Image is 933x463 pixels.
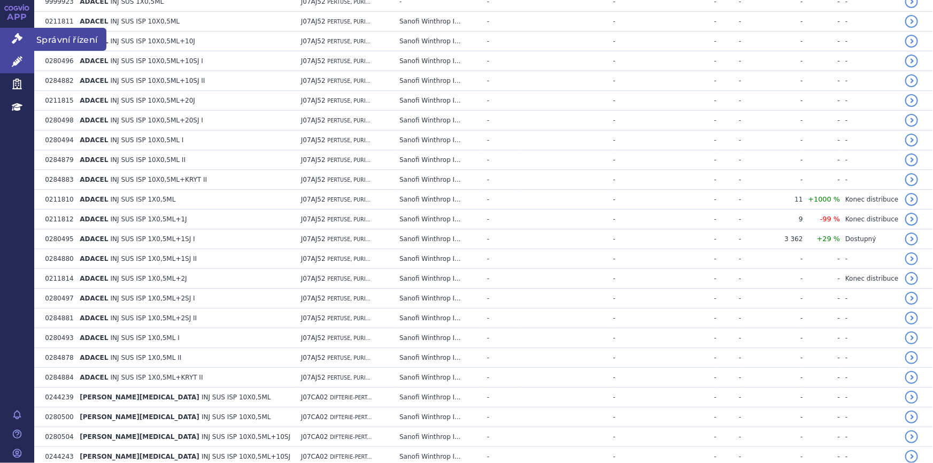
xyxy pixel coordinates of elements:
[301,235,326,243] span: J07AJ52
[40,308,74,328] td: 0284881
[80,196,108,203] span: ADACEL
[803,289,841,308] td: -
[301,295,326,302] span: J07AJ52
[803,12,841,32] td: -
[40,249,74,269] td: 0284880
[615,348,716,368] td: -
[521,407,615,427] td: -
[394,388,482,407] td: Sanofi Winthrop I...
[521,111,615,130] td: -
[905,74,918,87] a: detail
[716,368,741,388] td: -
[905,55,918,67] a: detail
[40,229,74,249] td: 0280495
[615,289,716,308] td: -
[521,348,615,368] td: -
[615,71,716,91] td: -
[482,32,521,51] td: -
[80,295,108,302] span: ADACEL
[615,150,716,170] td: -
[820,215,840,223] span: -99 %
[80,354,108,361] span: ADACEL
[80,117,108,124] span: ADACEL
[111,77,205,84] span: INJ SUS ISP 10X0,5ML+10SJ II
[716,229,741,249] td: -
[840,32,900,51] td: -
[905,213,918,226] a: detail
[328,58,371,64] span: PERTUSE, PURI...
[615,328,716,348] td: -
[482,170,521,190] td: -
[803,71,841,91] td: -
[111,235,195,243] span: INJ SUS ISP 1X0,5ML+1SJ I
[394,229,482,249] td: Sanofi Winthrop I...
[741,12,803,32] td: -
[615,388,716,407] td: -
[741,249,803,269] td: -
[905,312,918,325] a: detail
[840,328,900,348] td: -
[111,37,195,45] span: INJ SUS ISP 10X0,5ML+10J
[521,130,615,150] td: -
[521,170,615,190] td: -
[394,130,482,150] td: Sanofi Winthrop I...
[111,334,180,342] span: INJ SUS ISP 1X0,5ML I
[905,173,918,186] a: detail
[328,78,371,84] span: PERTUSE, PURI...
[40,407,74,427] td: 0280500
[840,269,900,289] td: Konec distribuce
[482,190,521,210] td: -
[716,71,741,91] td: -
[111,275,187,282] span: INJ SUS ISP 1X0,5ML+2J
[840,12,900,32] td: -
[40,111,74,130] td: 0280498
[328,118,371,124] span: PERTUSE, PURI...
[741,91,803,111] td: -
[394,71,482,91] td: Sanofi Winthrop I...
[521,289,615,308] td: -
[111,176,207,183] span: INJ SUS ISP 10X0,5ML+KRYT II
[905,153,918,166] a: detail
[301,255,326,263] span: J07AJ52
[80,57,108,65] span: ADACEL
[301,176,326,183] span: J07AJ52
[521,388,615,407] td: -
[328,157,371,163] span: PERTUSE, PURI...
[741,130,803,150] td: -
[803,111,841,130] td: -
[741,51,803,71] td: -
[521,12,615,32] td: -
[482,368,521,388] td: -
[301,374,326,381] span: J07AJ52
[111,196,176,203] span: INJ SUS ISP 1X0,5ML
[803,368,841,388] td: -
[394,170,482,190] td: Sanofi Winthrop I...
[482,229,521,249] td: -
[328,375,371,381] span: PERTUSE, PURI...
[80,215,108,223] span: ADACEL
[905,94,918,107] a: detail
[301,97,326,104] span: J07AJ52
[803,130,841,150] td: -
[111,354,182,361] span: INJ SUS ISP 1X0,5ML II
[803,170,841,190] td: -
[328,137,371,143] span: PERTUSE, PURI...
[40,71,74,91] td: 0284882
[803,91,841,111] td: -
[34,28,106,50] span: Správní řízení
[905,391,918,404] a: detail
[40,170,74,190] td: 0284883
[301,334,326,342] span: J07AJ52
[905,252,918,265] a: detail
[716,308,741,328] td: -
[905,114,918,127] a: detail
[741,32,803,51] td: -
[328,98,371,104] span: PERTUSE, PURI...
[482,308,521,328] td: -
[111,215,187,223] span: INJ SUS ISP 1X0,5ML+1J
[40,289,74,308] td: 0280497
[111,136,184,144] span: INJ SUS ISP 10X0,5ML I
[615,249,716,269] td: -
[521,249,615,269] td: -
[80,176,108,183] span: ADACEL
